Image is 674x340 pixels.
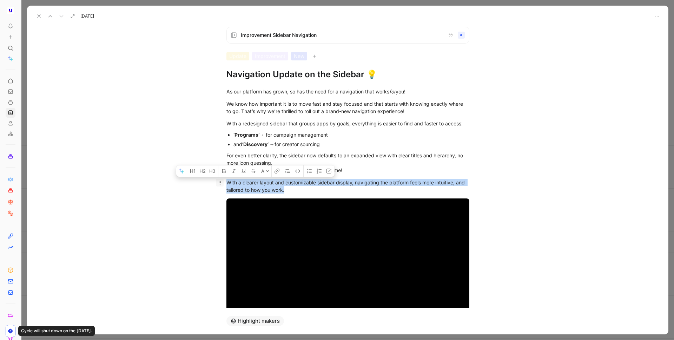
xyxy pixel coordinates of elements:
[226,52,249,60] div: Update
[233,140,469,148] div: and for creator sourcing
[226,316,284,326] button: Highlight makers
[233,132,259,138] strong: ‘Programs’
[241,31,442,39] span: Improvement Sidebar Navigation
[226,179,469,194] div: With a clearer layout and customizable sidebar display, navigating the platform feels more intuit...
[226,152,469,174] div: For even better clarity, the sidebar now defaults to an expanded view with clear titles and hiera...
[242,141,275,147] strong: ‘Discovery’ →
[291,52,307,60] div: New
[80,13,94,19] span: [DATE]
[233,131,469,138] div: → for campaign management
[226,120,469,127] div: With a redesigned sidebar that groups apps by goals, everything is easier to find and faster to a...
[389,89,396,94] em: for
[18,326,95,336] div: Cycle will shut down on the [DATE].
[226,52,469,60] div: UpdateImprovementNew
[226,69,469,80] h1: Navigation Update on the Sidebar 💡
[7,7,14,14] img: Upfluence
[226,88,469,95] div: As our platform has grown, so has the need for a navigation that works you!
[6,6,15,15] button: Upfluence
[252,52,288,60] div: Improvement
[226,100,469,115] div: We know how important it is to move fast and stay focused and that starts with knowing exactly wh...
